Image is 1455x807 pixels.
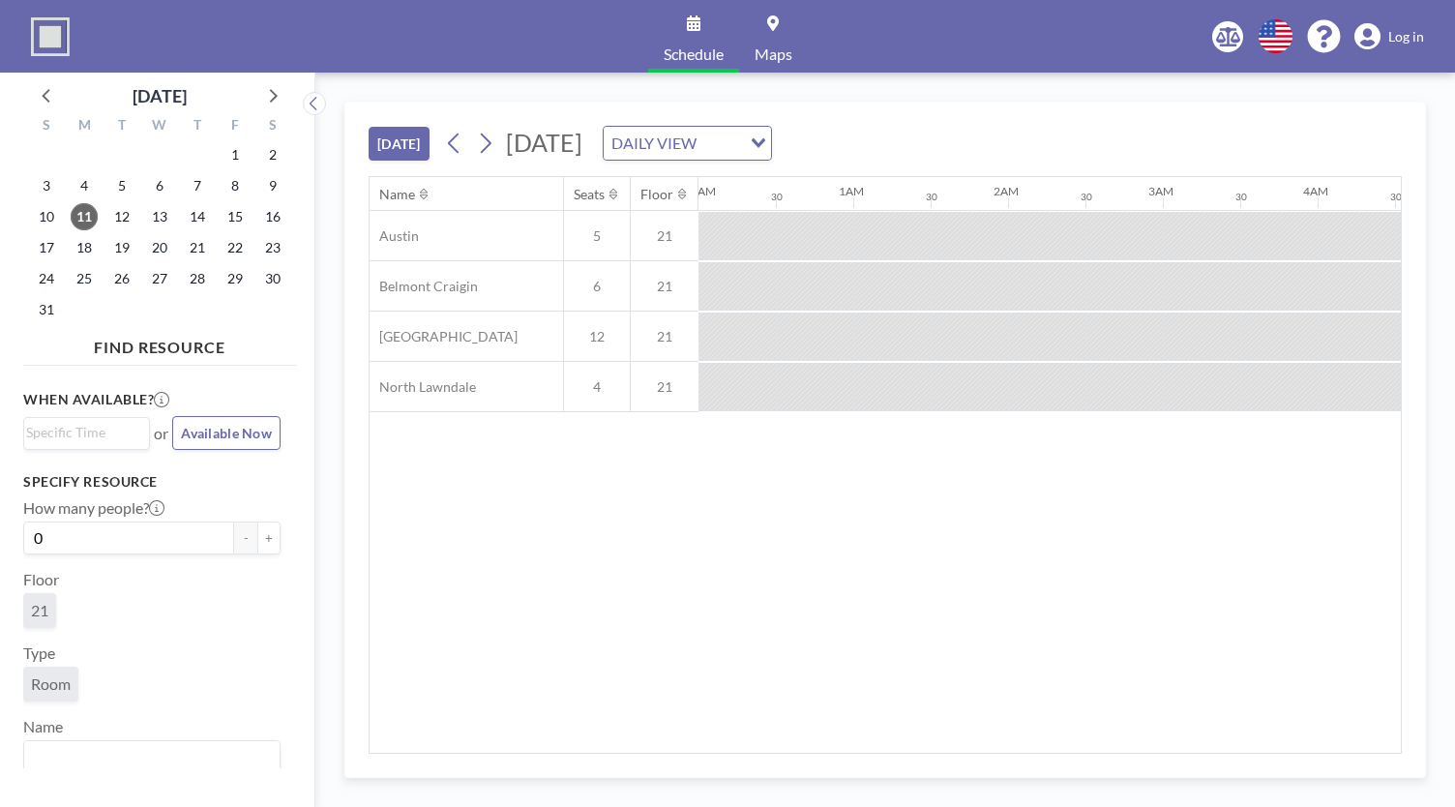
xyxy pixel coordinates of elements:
[33,172,60,199] span: Sunday, August 3, 2025
[994,184,1019,198] div: 2AM
[234,522,257,554] button: -
[178,114,216,139] div: T
[574,186,605,203] div: Seats
[33,265,60,292] span: Sunday, August 24, 2025
[259,203,286,230] span: Saturday, August 16, 2025
[222,141,249,168] span: Friday, August 1, 2025
[370,378,476,396] span: North Lawndale
[146,234,173,261] span: Wednesday, August 20, 2025
[1081,191,1092,203] div: 30
[66,114,104,139] div: M
[146,265,173,292] span: Wednesday, August 27, 2025
[379,186,415,203] div: Name
[71,265,98,292] span: Monday, August 25, 2025
[24,418,149,447] div: Search for option
[108,234,135,261] span: Tuesday, August 19, 2025
[926,191,937,203] div: 30
[640,186,673,203] div: Floor
[154,424,168,443] span: or
[257,522,281,554] button: +
[172,416,281,450] button: Available Now
[259,234,286,261] span: Saturday, August 23, 2025
[631,378,698,396] span: 21
[1303,184,1328,198] div: 4AM
[108,203,135,230] span: Tuesday, August 12, 2025
[631,278,698,295] span: 21
[370,278,478,295] span: Belmont Craigin
[71,234,98,261] span: Monday, August 18, 2025
[133,82,187,109] div: [DATE]
[71,172,98,199] span: Monday, August 4, 2025
[564,378,630,396] span: 4
[631,328,698,345] span: 21
[141,114,179,139] div: W
[702,131,739,156] input: Search for option
[33,203,60,230] span: Sunday, August 10, 2025
[23,473,281,491] h3: Specify resource
[564,328,630,345] span: 12
[259,172,286,199] span: Saturday, August 9, 2025
[1148,184,1173,198] div: 3AM
[369,127,430,161] button: [DATE]
[146,172,173,199] span: Wednesday, August 6, 2025
[31,17,70,56] img: organization-logo
[1388,28,1424,45] span: Log in
[184,234,211,261] span: Thursday, August 21, 2025
[184,265,211,292] span: Thursday, August 28, 2025
[33,234,60,261] span: Sunday, August 17, 2025
[222,234,249,261] span: Friday, August 22, 2025
[26,745,269,770] input: Search for option
[564,278,630,295] span: 6
[104,114,141,139] div: T
[24,741,280,774] div: Search for option
[608,131,700,156] span: DAILY VIEW
[684,184,716,198] div: 12AM
[23,498,164,518] label: How many people?
[564,227,630,245] span: 5
[23,330,296,357] h4: FIND RESOURCE
[26,422,138,443] input: Search for option
[506,128,582,157] span: [DATE]
[33,296,60,323] span: Sunday, August 31, 2025
[108,265,135,292] span: Tuesday, August 26, 2025
[23,570,59,589] label: Floor
[31,674,71,694] span: Room
[604,127,771,160] div: Search for option
[1235,191,1247,203] div: 30
[370,227,419,245] span: Austin
[664,46,724,62] span: Schedule
[23,643,55,663] label: Type
[259,141,286,168] span: Saturday, August 2, 2025
[28,114,66,139] div: S
[755,46,792,62] span: Maps
[108,172,135,199] span: Tuesday, August 5, 2025
[253,114,291,139] div: S
[1354,23,1424,50] a: Log in
[184,172,211,199] span: Thursday, August 7, 2025
[23,717,63,736] label: Name
[839,184,864,198] div: 1AM
[771,191,783,203] div: 30
[222,265,249,292] span: Friday, August 29, 2025
[259,265,286,292] span: Saturday, August 30, 2025
[222,203,249,230] span: Friday, August 15, 2025
[146,203,173,230] span: Wednesday, August 13, 2025
[222,172,249,199] span: Friday, August 8, 2025
[1390,191,1402,203] div: 30
[184,203,211,230] span: Thursday, August 14, 2025
[216,114,253,139] div: F
[31,601,48,620] span: 21
[370,328,518,345] span: [GEOGRAPHIC_DATA]
[71,203,98,230] span: Monday, August 11, 2025
[181,425,272,441] span: Available Now
[631,227,698,245] span: 21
